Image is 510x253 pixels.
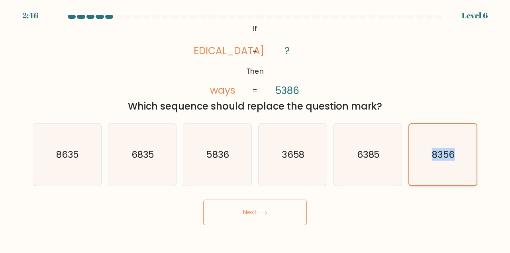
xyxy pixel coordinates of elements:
[203,200,307,225] button: Next
[210,83,236,97] tspan: ways
[432,148,455,161] text: 8356
[253,46,258,56] tspan: =
[284,44,290,58] tspan: ?
[462,10,488,22] div: Level 6
[182,44,265,58] tspan: [MEDICAL_DATA]
[357,148,380,161] text: 6385
[193,22,316,98] svg: @import url('[URL][DOMAIN_NAME]);
[37,99,473,114] div: Which sequence should replace the question mark?
[22,10,38,22] div: 2:46
[253,24,257,33] tspan: If
[131,148,155,161] text: 6835
[282,148,305,161] text: 3658
[56,148,79,161] text: 8635
[206,148,229,161] text: 5836
[253,86,258,95] tspan: =
[275,83,299,97] tspan: 5386
[247,66,264,76] tspan: Then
